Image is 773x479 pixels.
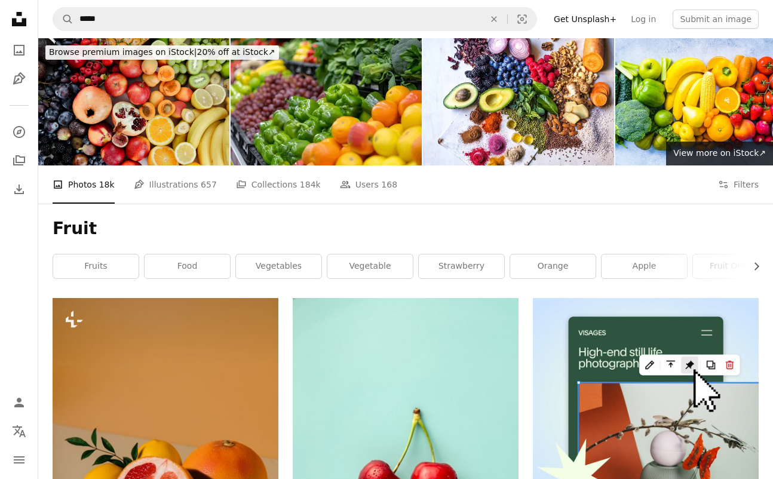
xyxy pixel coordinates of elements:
a: Illustrations 657 [134,165,217,204]
a: Illustrations [7,67,31,91]
img: Multi colored vegetables, fruits, legumes, nuts and spices on wooden table [423,38,614,165]
button: Submit an image [673,10,759,29]
a: a grapefruit, orange, kiwi, and lemons on a table [53,462,278,472]
span: View more on iStock ↗ [673,148,766,158]
a: Browse premium images on iStock|20% off at iStock↗ [38,38,286,67]
button: Filters [718,165,759,204]
a: vegetable [327,254,413,278]
img: Fruits et légumes colorés [231,38,422,165]
a: Log in / Sign up [7,391,31,414]
a: Collections 184k [236,165,321,204]
h1: Fruit [53,218,759,240]
span: 168 [381,178,397,191]
a: Explore [7,120,31,144]
button: Visual search [508,8,536,30]
a: Home — Unsplash [7,7,31,33]
button: Language [7,419,31,443]
img: Full frame of assortment of healthy and fresh fruits [38,38,229,165]
a: apple [602,254,687,278]
span: 657 [201,178,217,191]
button: Menu [7,448,31,472]
a: Photos [7,38,31,62]
a: Log in [624,10,663,29]
button: Search Unsplash [53,8,73,30]
a: vegetables [236,254,321,278]
a: two cherries [293,434,519,444]
a: Collections [7,149,31,173]
span: Browse premium images on iStock | [49,47,197,57]
button: scroll list to the right [746,254,759,278]
a: Download History [7,177,31,201]
button: Clear [481,8,507,30]
span: 20% off at iStock ↗ [49,47,275,57]
a: food [145,254,230,278]
span: 184k [300,178,321,191]
a: fruits [53,254,139,278]
a: orange [510,254,596,278]
a: Get Unsplash+ [547,10,624,29]
form: Find visuals sitewide [53,7,537,31]
a: Users 168 [340,165,397,204]
a: View more on iStock↗ [666,142,773,165]
a: strawberry [419,254,504,278]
